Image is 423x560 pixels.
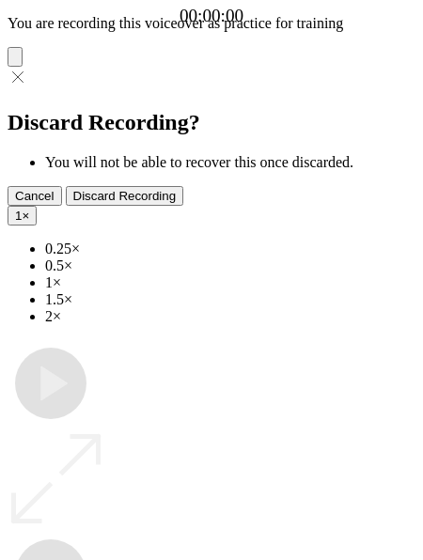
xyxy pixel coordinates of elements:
button: Discard Recording [66,186,184,206]
li: 2× [45,308,415,325]
a: 00:00:00 [180,6,243,26]
li: 1.5× [45,291,415,308]
li: 0.5× [45,257,415,274]
button: Cancel [8,186,62,206]
button: 1× [8,206,37,226]
li: You will not be able to recover this once discarded. [45,154,415,171]
li: 0.25× [45,241,415,257]
span: 1 [15,209,22,223]
p: You are recording this voiceover as practice for training [8,15,415,32]
h2: Discard Recording? [8,110,415,135]
li: 1× [45,274,415,291]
